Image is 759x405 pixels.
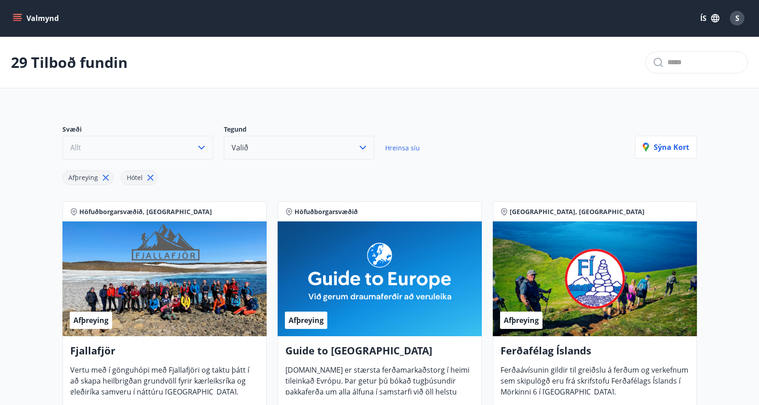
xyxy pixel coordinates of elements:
[385,144,420,152] span: Hreinsa síu
[73,315,108,325] span: Afþreying
[635,136,697,159] button: Sýna kort
[79,207,212,216] span: Höfuðborgarsvæðið, [GEOGRAPHIC_DATA]
[62,136,213,159] button: Allt
[504,315,539,325] span: Afþreying
[62,125,224,136] p: Svæði
[643,142,689,152] p: Sýna kort
[127,173,143,182] span: Hótel
[224,125,385,136] p: Tegund
[232,143,248,153] span: Valið
[70,365,249,404] span: Vertu með í gönguhópi með Fjallafjöri og taktu þátt í að skapa heilbrigðan grundvöll fyrir kærlei...
[62,170,114,185] div: Afþreying
[70,343,259,364] h4: Fjallafjör
[70,143,81,153] span: Allt
[285,343,474,364] h4: Guide to [GEOGRAPHIC_DATA]
[294,207,358,216] span: Höfuðborgarsvæðið
[289,315,324,325] span: Afþreying
[695,10,724,26] button: ÍS
[735,13,739,23] span: S
[11,10,62,26] button: menu
[510,207,645,216] span: [GEOGRAPHIC_DATA], [GEOGRAPHIC_DATA]
[501,343,689,364] h4: Ferðafélag Íslands
[224,136,374,159] button: Valið
[11,52,128,72] p: 29 Tilboð fundin
[121,170,158,185] div: Hótel
[726,7,748,29] button: S
[68,173,98,182] span: Afþreying
[501,365,688,404] span: Ferðaávísunin gildir til greiðslu á ferðum og verkefnum sem skipulögð eru frá skrifstofu Ferðafél...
